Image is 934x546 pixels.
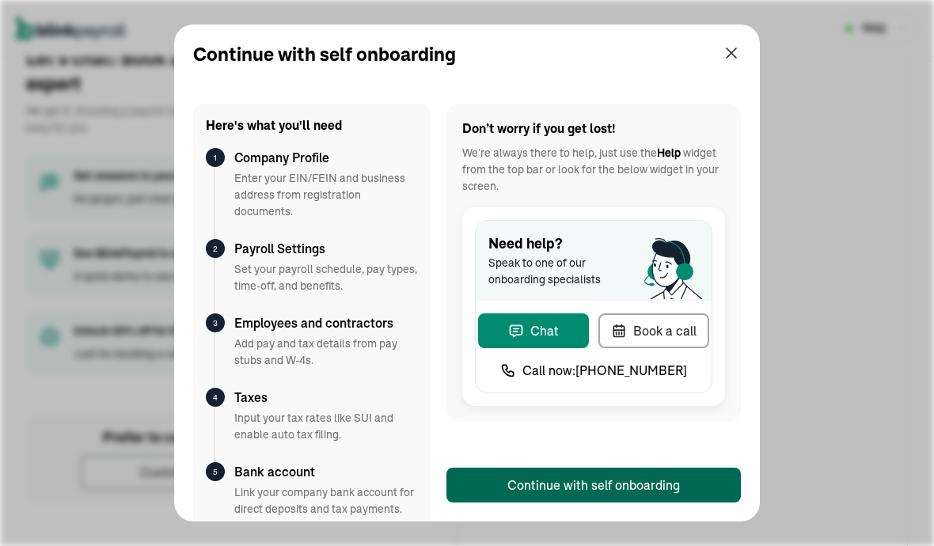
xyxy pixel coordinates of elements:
[174,25,475,85] h2: Continue with self onboarding
[234,239,418,258] h3: Payroll Settings
[598,313,709,348] button: Book a call
[611,321,697,340] div: Book a call
[488,255,623,288] span: Speak to one of our onboarding specialists
[478,313,589,348] button: Chat
[507,476,680,495] div: Continue with self onboarding
[234,407,418,443] p: Input your tax rates like SUI and enable auto tax filing.
[234,313,418,332] h3: Employees and contractors
[213,466,218,477] p: 5
[488,233,699,255] span: Need help?
[657,146,681,160] b: Help
[234,332,418,369] p: Add pay and tax details from pay stubs and W-4s.
[213,243,218,254] p: 2
[508,321,559,340] div: Chat
[446,468,741,502] button: Continue with self onboarding
[462,119,725,138] h2: Don’t worry if you get lost!
[234,388,418,407] h3: Taxes
[234,167,418,220] p: Enter your EIN/FEIN and business address from registration documents.
[234,462,418,481] h3: Bank account
[234,481,418,518] p: Link your company bank account for direct deposits and tax payments.
[234,258,418,294] p: Set your payroll schedule, pay types, time-off, and benefits.
[462,145,725,195] div: We’re always there to help, just use the widget from the top bar or look for the below widget in ...
[234,148,418,167] h3: Company Profile
[206,116,418,135] h2: Here's what you'll need
[522,361,687,380] span: Call now: [PHONE_NUMBER]
[663,375,934,546] iframe: Chat Widget
[214,152,217,163] p: 1
[213,317,218,328] p: 3
[213,392,218,403] p: 4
